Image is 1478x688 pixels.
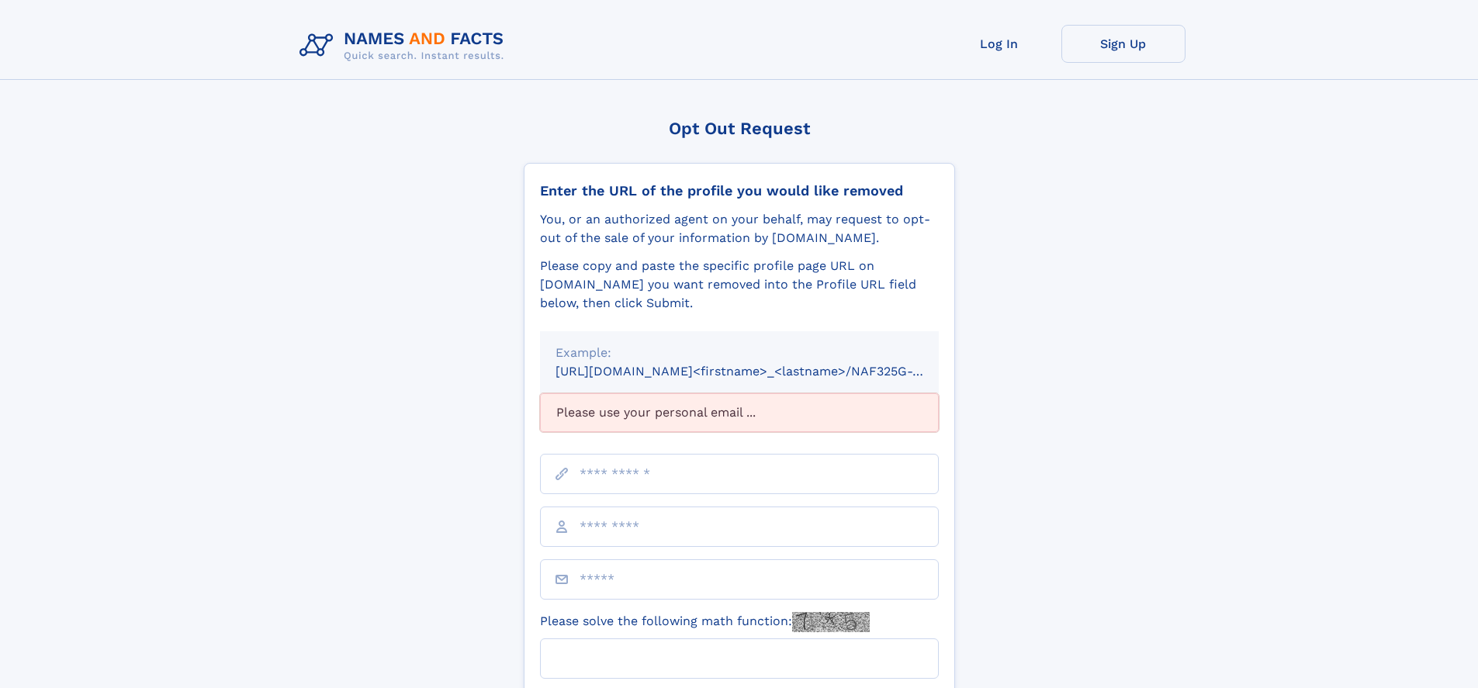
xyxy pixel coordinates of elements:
div: Example: [556,344,923,362]
img: Logo Names and Facts [293,25,517,67]
div: You, or an authorized agent on your behalf, may request to opt-out of the sale of your informatio... [540,210,939,247]
a: Log In [937,25,1061,63]
div: Please copy and paste the specific profile page URL on [DOMAIN_NAME] you want removed into the Pr... [540,257,939,313]
div: Opt Out Request [524,119,955,138]
a: Sign Up [1061,25,1186,63]
div: Enter the URL of the profile you would like removed [540,182,939,199]
label: Please solve the following math function: [540,612,870,632]
small: [URL][DOMAIN_NAME]<firstname>_<lastname>/NAF325G-xxxxxxxx [556,364,968,379]
div: Please use your personal email ... [540,393,939,432]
